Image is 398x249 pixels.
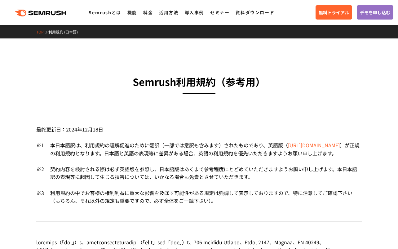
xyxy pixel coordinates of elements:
[89,9,121,16] a: Semrushとは
[210,9,229,16] a: セミナー
[316,5,352,20] a: 無料トライアル
[143,9,153,16] a: 料金
[36,114,362,141] div: 最終更新日：2024年12月18日
[36,141,44,165] div: ※1
[48,29,82,34] a: 利用規約 (日本語)
[288,141,340,149] a: [URL][DOMAIN_NAME]
[236,9,274,16] a: 資料ダウンロード
[36,74,362,90] h3: Semrush利用規約 （参考用）
[283,141,345,149] span: （ ）
[36,189,44,205] div: ※3
[36,165,44,189] div: ※2
[36,29,48,34] a: TOP
[159,9,178,16] a: 活用方法
[50,141,360,157] span: が正規の利用規約となります。日本語と英語の表現等に差異がある場合、英語の利用規約を優先いただきますようお願い申し上げます。
[44,165,362,189] div: 契約内容を検討される際は必ず英語版を参照し、日本語版はあくまで参考程度にとどめていただきますようお願い申し上げます。本日本語訳の表現等に起因して生じる損害については、いかなる場合も免責とさせてい...
[319,9,349,16] span: 無料トライアル
[357,5,393,20] a: デモを申し込む
[50,141,283,149] span: 本日本語訳は、利用規約の理解促進のために翻訳（一部では意訳も含みます）されたものであり、英語版
[185,9,204,16] a: 導入事例
[44,189,362,205] div: 利用規約の中でお客様の権利利益に重大な影響を及ぼす可能性がある規定は強調して表示しておりますので、特に注意してご確認下さい（もちろん、それ以外の規定も重要ですので、必ず全体をご一読下さい）。
[360,9,390,16] span: デモを申し込む
[127,9,137,16] a: 機能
